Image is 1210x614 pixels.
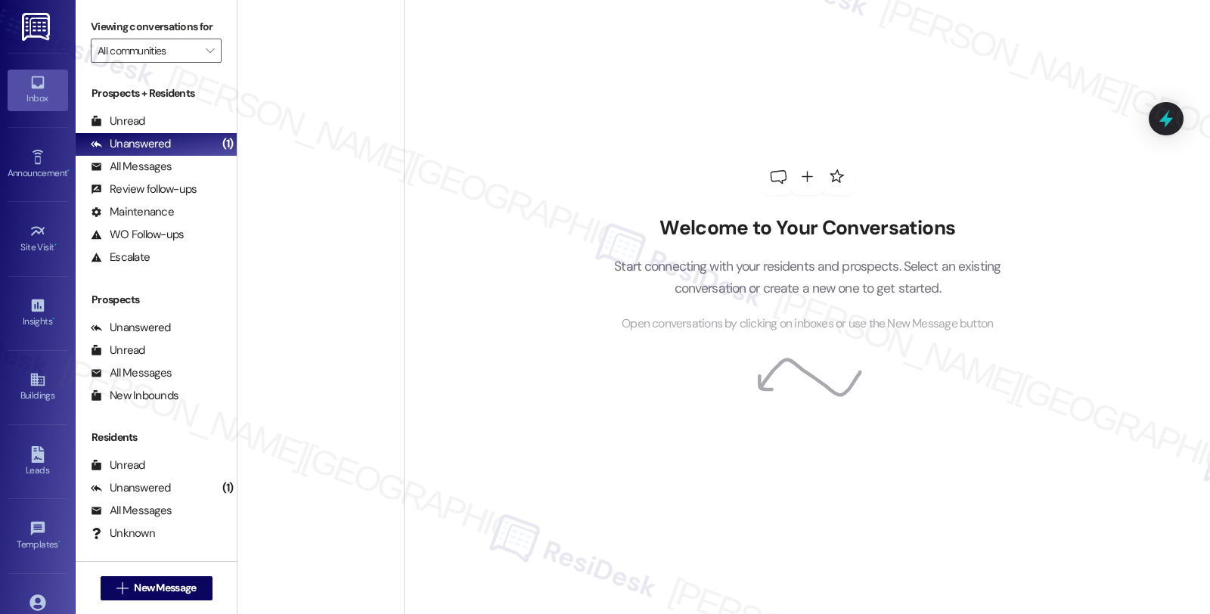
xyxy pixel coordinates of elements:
div: Residents [76,429,237,445]
a: Buildings [8,367,68,408]
div: All Messages [91,365,172,381]
p: Start connecting with your residents and prospects. Select an existing conversation or create a n... [591,256,1024,299]
div: WO Follow-ups [91,227,184,243]
div: Review follow-ups [91,181,197,197]
input: All communities [98,39,197,63]
span: • [52,314,54,324]
span: Open conversations by clicking on inboxes or use the New Message button [622,315,993,333]
img: ResiDesk Logo [22,13,53,41]
h2: Welcome to Your Conversations [591,216,1024,240]
div: (1) [219,132,237,156]
div: Unanswered [91,320,171,336]
div: Unknown [91,526,155,541]
a: Inbox [8,70,68,110]
div: Unread [91,457,145,473]
button: New Message [101,576,213,600]
div: Unanswered [91,136,171,152]
span: New Message [134,580,196,596]
span: • [67,166,70,176]
i:  [116,582,128,594]
a: Leads [8,442,68,482]
div: (1) [219,476,237,500]
label: Viewing conversations for [91,15,222,39]
i:  [206,45,214,57]
div: New Inbounds [91,388,178,404]
div: Unread [91,113,145,129]
div: Unanswered [91,480,171,496]
div: Maintenance [91,204,174,220]
div: Unread [91,343,145,358]
div: All Messages [91,159,172,175]
a: Site Visit • [8,219,68,259]
div: Escalate [91,250,150,265]
a: Insights • [8,293,68,333]
div: Prospects + Residents [76,85,237,101]
span: • [54,240,57,250]
span: • [58,537,60,547]
div: All Messages [91,503,172,519]
div: Prospects [76,292,237,308]
a: Templates • [8,516,68,557]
